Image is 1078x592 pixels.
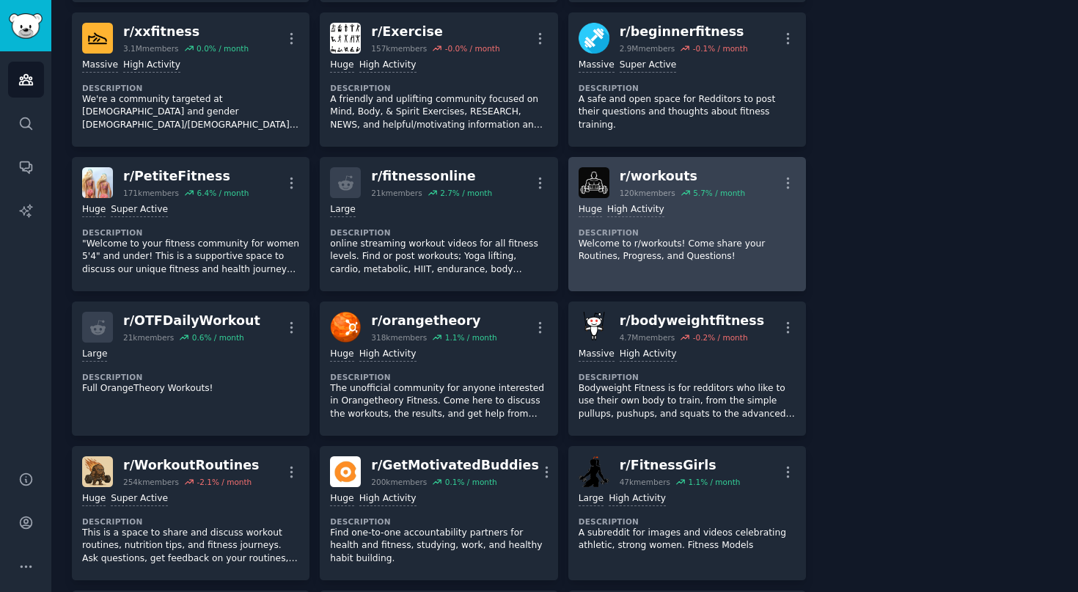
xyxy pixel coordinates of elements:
[579,227,796,238] dt: Description
[693,188,745,198] div: 5.7 % / month
[579,372,796,382] dt: Description
[123,456,259,475] div: r/ WorkoutRoutines
[330,23,361,54] img: Exercise
[568,302,806,436] a: bodyweightfitnessr/bodyweightfitness4.7Mmembers-0.2% / monthMassiveHigh ActivityDescriptionBodywe...
[568,157,806,291] a: workoutsr/workouts120kmembers5.7% / monthHugeHigh ActivityDescriptionWelcome to r/workouts! Come ...
[371,23,499,41] div: r/ Exercise
[82,167,113,198] img: PetiteFitness
[82,456,113,487] img: WorkoutRoutines
[579,93,796,132] p: A safe and open space for Redditors to post their questions and thoughts about fitness training.
[320,446,557,580] a: GetMotivatedBuddiesr/GetMotivatedBuddies200kmembers0.1% / monthHugeHigh ActivityDescriptionFind o...
[123,43,179,54] div: 3.1M members
[82,203,106,217] div: Huge
[579,348,615,362] div: Massive
[123,23,249,41] div: r/ xxfitness
[72,302,309,436] a: r/OTFDailyWorkout21kmembers0.6% / monthLargeDescriptionFull OrangeTheory Workouts!
[82,492,106,506] div: Huge
[579,167,609,198] img: workouts
[693,332,748,343] div: -0.2 % / month
[82,238,299,277] p: "Welcome to your fitness community for women 5'4" and under! This is a supportive space to discus...
[111,203,168,217] div: Super Active
[371,167,492,186] div: r/ fitnessonline
[620,456,741,475] div: r/ FitnessGirls
[330,59,353,73] div: Huge
[579,59,615,73] div: Massive
[330,372,547,382] dt: Description
[579,83,796,93] dt: Description
[607,203,664,217] div: High Activity
[371,188,422,198] div: 21k members
[620,477,670,487] div: 47k members
[123,332,174,343] div: 21k members
[579,516,796,527] dt: Description
[620,43,675,54] div: 2.9M members
[197,43,249,54] div: 0.0 % / month
[371,477,427,487] div: 200k members
[330,238,547,277] p: online streaming workout videos for all fitness levels. Find or post workouts; Yoga lifting, card...
[579,312,609,343] img: bodyweightfitness
[320,157,557,291] a: r/fitnessonline21kmembers2.7% / monthLargeDescriptiononline streaming workout videos for all fitn...
[330,492,353,506] div: Huge
[82,23,113,54] img: xxfitness
[82,59,118,73] div: Massive
[123,188,179,198] div: 171k members
[359,348,417,362] div: High Activity
[82,372,299,382] dt: Description
[620,188,675,198] div: 120k members
[445,332,497,343] div: 1.1 % / month
[82,227,299,238] dt: Description
[82,382,299,395] p: Full OrangeTheory Workouts!
[330,516,547,527] dt: Description
[82,516,299,527] dt: Description
[330,83,547,93] dt: Description
[320,12,557,147] a: Exerciser/Exercise157kmembers-0.0% / monthHugeHigh ActivityDescriptionA friendly and uplifting co...
[359,59,417,73] div: High Activity
[371,456,539,475] div: r/ GetMotivatedBuddies
[82,348,107,362] div: Large
[568,12,806,147] a: beginnerfitnessr/beginnerfitness2.9Mmembers-0.1% / monthMassiveSuper ActiveDescriptionA safe and ...
[72,157,309,291] a: PetiteFitnessr/PetiteFitness171kmembers6.4% / monthHugeSuper ActiveDescription"Welcome to your fi...
[609,492,666,506] div: High Activity
[320,302,557,436] a: orangetheoryr/orangetheory318kmembers1.1% / monthHugeHigh ActivityDescriptionThe unofficial commu...
[72,12,309,147] a: xxfitnessr/xxfitness3.1Mmembers0.0% / monthMassiveHigh ActivityDescriptionWe're a community targe...
[192,332,244,343] div: 0.6 % / month
[9,13,43,39] img: GummySearch logo
[197,477,252,487] div: -2.1 % / month
[445,477,497,487] div: 0.1 % / month
[82,527,299,566] p: This is a space to share and discuss workout routines, nutrition tips, and fitness journeys. Ask ...
[620,59,677,73] div: Super Active
[330,527,547,566] p: Find one-to-one accountability partners for health and fitness, studying, work, and healthy habit...
[371,43,427,54] div: 157k members
[620,23,748,41] div: r/ beginnerfitness
[579,492,604,506] div: Large
[371,312,496,330] div: r/ orangetheory
[330,456,361,487] img: GetMotivatedBuddies
[445,43,500,54] div: -0.0 % / month
[359,492,417,506] div: High Activity
[330,203,355,217] div: Large
[123,477,179,487] div: 254k members
[620,167,745,186] div: r/ workouts
[620,312,764,330] div: r/ bodyweightfitness
[579,238,796,263] p: Welcome to r/workouts! Come share your Routines, Progress, and Questions!
[82,83,299,93] dt: Description
[568,446,806,580] a: FitnessGirlsr/FitnessGirls47kmembers1.1% / monthLargeHigh ActivityDescriptionA subreddit for imag...
[330,312,361,343] img: orangetheory
[440,188,492,198] div: 2.7 % / month
[197,188,249,198] div: 6.4 % / month
[72,446,309,580] a: WorkoutRoutinesr/WorkoutRoutines254kmembers-2.1% / monthHugeSuper ActiveDescriptionThis is a spac...
[330,93,547,132] p: A friendly and uplifting community focused on Mind, Body, & Spirit Exercises, RESEARCH, NEWS, and...
[111,492,168,506] div: Super Active
[579,203,602,217] div: Huge
[688,477,740,487] div: 1.1 % / month
[620,332,675,343] div: 4.7M members
[330,348,353,362] div: Huge
[123,312,260,330] div: r/ OTFDailyWorkout
[579,527,796,552] p: A subreddit for images and videos celebrating athletic, strong women. Fitness Models
[579,456,609,487] img: FitnessGirls
[82,93,299,132] p: We're a community targeted at [DEMOGRAPHIC_DATA] and gender [DEMOGRAPHIC_DATA]/[DEMOGRAPHIC_DATA]...
[579,382,796,421] p: Bodyweight Fitness is for redditors who like to use their own body to train, from the simple pull...
[620,348,677,362] div: High Activity
[693,43,748,54] div: -0.1 % / month
[330,382,547,421] p: The unofficial community for anyone interested in Orangetheory Fitness. Come here to discuss the ...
